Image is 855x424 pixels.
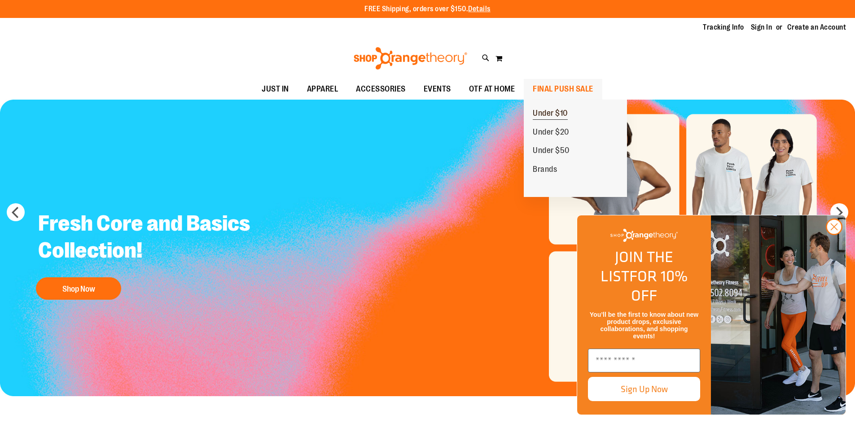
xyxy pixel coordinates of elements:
a: Fresh Core and Basics Collection! Shop Now [31,203,271,304]
span: You’ll be the first to know about new product drops, exclusive collaborations, and shopping events! [590,311,698,340]
a: OTF AT HOME [460,79,524,100]
span: Under $10 [533,109,568,120]
button: prev [7,203,25,221]
img: Shop Orangtheory [711,215,846,415]
span: Under $50 [533,146,570,157]
span: Brands [533,165,557,176]
span: OTF AT HOME [469,79,515,99]
button: next [830,203,848,221]
a: Tracking Info [703,22,744,32]
a: JUST IN [253,79,298,100]
img: Shop Orangetheory [610,229,678,242]
a: Details [468,5,491,13]
h2: Fresh Core and Basics Collection! [31,203,271,273]
span: ACCESSORIES [356,79,406,99]
input: Enter email [588,349,700,372]
a: Under $50 [524,141,579,160]
button: Shop Now [36,277,121,300]
ul: FINAL PUSH SALE [524,100,627,197]
a: Create an Account [787,22,846,32]
a: Under $20 [524,123,578,142]
span: FINAL PUSH SALE [533,79,593,99]
span: EVENTS [424,79,451,99]
a: Under $10 [524,104,577,123]
a: APPAREL [298,79,347,100]
img: Shop Orangetheory [352,47,469,70]
a: FINAL PUSH SALE [524,79,602,100]
span: APPAREL [307,79,338,99]
div: FLYOUT Form [568,206,855,424]
span: Under $20 [533,127,569,139]
a: ACCESSORIES [347,79,415,100]
p: FREE Shipping, orders over $150. [364,4,491,14]
span: JUST IN [262,79,289,99]
a: Sign In [751,22,772,32]
button: Sign Up Now [588,377,700,401]
span: FOR 10% OFF [629,265,688,306]
a: Brands [524,160,566,179]
span: JOIN THE LIST [601,245,673,287]
a: EVENTS [415,79,460,100]
button: Close dialog [826,219,842,235]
